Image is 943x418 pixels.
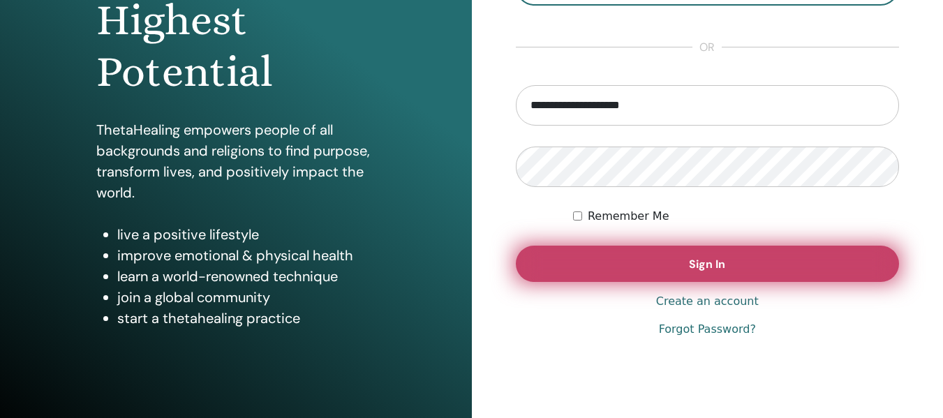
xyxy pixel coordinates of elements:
li: improve emotional & physical health [117,245,376,266]
div: Keep me authenticated indefinitely or until I manually logout [573,208,899,225]
p: ThetaHealing empowers people of all backgrounds and religions to find purpose, transform lives, a... [96,119,376,203]
a: Forgot Password? [659,321,756,338]
span: or [692,39,722,56]
li: learn a world-renowned technique [117,266,376,287]
button: Sign In [516,246,900,282]
li: join a global community [117,287,376,308]
a: Create an account [656,293,759,310]
li: live a positive lifestyle [117,224,376,245]
li: start a thetahealing practice [117,308,376,329]
label: Remember Me [588,208,669,225]
span: Sign In [689,257,725,271]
